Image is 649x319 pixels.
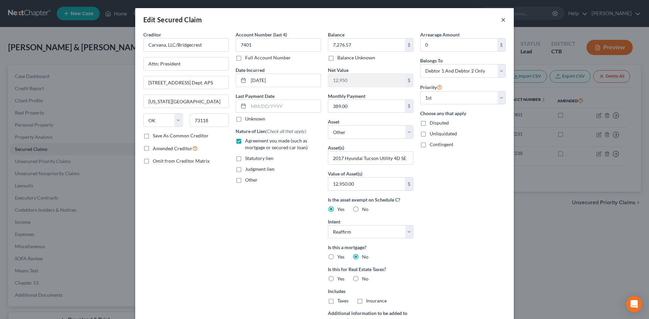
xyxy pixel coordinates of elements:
[236,38,321,52] input: XXXX
[190,113,229,127] input: Enter zip...
[328,288,413,295] label: Includes
[236,67,265,74] label: Date Incurred
[328,266,413,273] label: Is this for Real Estate Taxes?
[430,131,457,136] span: Unliquidated
[337,254,344,260] span: Yes
[236,128,306,135] label: Nature of Lien
[337,276,344,282] span: Yes
[328,38,405,51] input: 0.00
[328,100,405,113] input: 0.00
[430,120,449,126] span: Disputed
[236,92,274,100] label: Last Payment Date
[337,54,375,61] label: Balance Unknown
[328,144,344,151] label: Asset(s)
[405,74,413,87] div: $
[405,178,413,190] div: $
[245,155,273,161] span: Statutory lien
[420,38,497,51] input: 0.00
[328,196,413,203] label: Is the asset exempt on Schedule C?
[362,254,368,260] span: No
[362,276,368,282] span: No
[337,206,344,212] span: Yes
[328,178,405,190] input: 0.00
[328,170,362,177] label: Value of Asset(s)
[248,100,321,113] input: MM/DD/YYYY
[328,67,348,74] label: Net Value
[328,152,413,164] input: Specify...
[245,166,274,172] span: Judgment lien
[362,206,368,212] span: No
[328,244,413,251] label: Is this a mortgage?
[366,298,387,303] span: Insurance
[337,298,348,303] span: Taxes
[497,38,505,51] div: $
[405,38,413,51] div: $
[236,31,287,38] label: Account Number (last 4)
[144,95,229,108] input: Enter city...
[153,132,209,139] label: Save As Common Creditor
[144,76,229,89] input: Apt, Suite, etc...
[626,296,642,312] div: Open Intercom Messenger
[245,54,291,61] label: Full Account Number
[430,141,453,147] span: Contingent
[420,110,506,117] label: Choose any that apply
[153,145,192,151] span: Amended Creditor
[405,100,413,113] div: $
[143,32,161,37] span: Creditor
[328,31,344,38] label: Balance
[266,128,306,134] span: (Check all that apply)
[143,38,229,52] input: Search creditor by name...
[245,138,308,150] span: Agreement you made (such as mortgage or secured car loan)
[245,177,258,183] span: Other
[248,74,321,87] input: MM/DD/YYYY
[144,57,229,70] input: Enter address...
[328,92,365,100] label: Monthly Payment
[328,218,340,225] label: Intent
[328,74,405,87] input: 0.00
[153,158,210,164] span: Omit from Creditor Matrix
[143,15,202,24] div: Edit Secured Claim
[501,16,506,24] button: ×
[245,115,265,122] label: Unknown
[420,83,442,91] label: Priority
[420,58,443,63] span: Belongs To
[420,31,460,38] label: Arrearage Amount
[328,119,339,125] span: Asset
